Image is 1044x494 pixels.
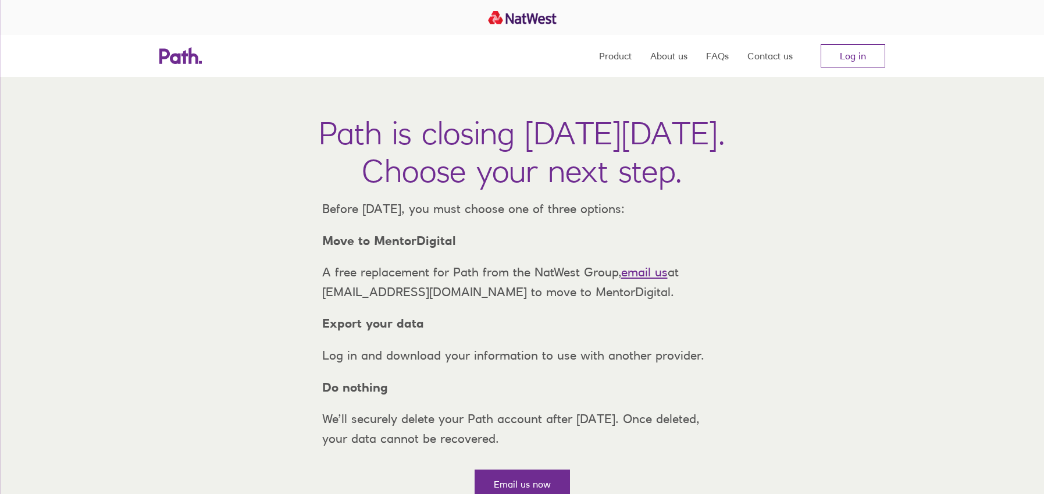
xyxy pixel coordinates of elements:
[621,265,668,279] a: email us
[821,44,885,67] a: Log in
[747,35,793,77] a: Contact us
[322,316,424,330] strong: Export your data
[322,233,456,248] strong: Move to MentorDigital
[319,114,725,190] h1: Path is closing [DATE][DATE]. Choose your next step.
[313,346,732,365] p: Log in and download your information to use with another provider.
[599,35,632,77] a: Product
[322,380,388,395] strong: Do nothing
[313,409,732,448] p: We’ll securely delete your Path account after [DATE]. Once deleted, your data cannot be recovered.
[650,35,687,77] a: About us
[313,199,732,219] p: Before [DATE], you must choose one of three options:
[313,262,732,301] p: A free replacement for Path from the NatWest Group, at [EMAIL_ADDRESS][DOMAIN_NAME] to move to Me...
[706,35,729,77] a: FAQs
